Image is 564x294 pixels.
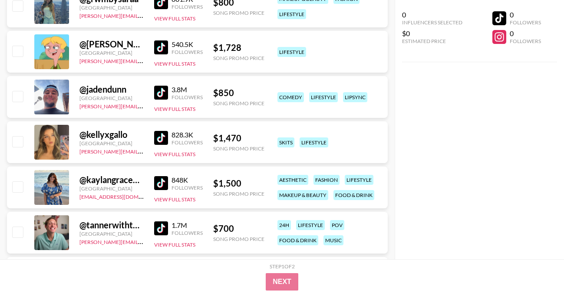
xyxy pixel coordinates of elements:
[154,60,195,67] button: View Full Stats
[277,235,318,245] div: food & drink
[402,29,462,38] div: $0
[213,133,264,144] div: $ 1,470
[154,176,168,190] img: TikTok
[172,230,203,236] div: Followers
[300,137,328,147] div: lifestyle
[79,185,144,192] div: [GEOGRAPHIC_DATA]
[154,221,168,235] img: TikTok
[79,231,144,237] div: [GEOGRAPHIC_DATA]
[213,223,264,234] div: $ 700
[277,190,328,200] div: makeup & beauty
[277,137,294,147] div: skits
[213,190,264,197] div: Song Promo Price
[79,129,144,140] div: @ kellyxgallo
[79,101,208,110] a: [PERSON_NAME][EMAIL_ADDRESS][DOMAIN_NAME]
[172,139,203,146] div: Followers
[313,175,340,185] div: fashion
[521,251,554,284] iframe: Drift Widget Chat Controller
[343,92,367,102] div: lipsync
[79,11,208,19] a: [PERSON_NAME][EMAIL_ADDRESS][DOMAIN_NAME]
[270,263,295,270] div: Step 1 of 2
[172,130,203,139] div: 828.3K
[79,237,208,245] a: [PERSON_NAME][EMAIL_ADDRESS][DOMAIN_NAME]
[510,38,541,44] div: Followers
[213,145,264,152] div: Song Promo Price
[296,220,325,230] div: lifestyle
[79,147,208,155] a: [PERSON_NAME][EMAIL_ADDRESS][DOMAIN_NAME]
[79,140,144,147] div: [GEOGRAPHIC_DATA]
[172,85,203,94] div: 3.8M
[79,56,208,64] a: [PERSON_NAME][EMAIL_ADDRESS][DOMAIN_NAME]
[277,9,306,19] div: lifestyle
[402,19,462,26] div: Influencers Selected
[213,87,264,98] div: $ 850
[510,10,541,19] div: 0
[79,39,144,50] div: @ [PERSON_NAME].[PERSON_NAME]
[172,184,203,191] div: Followers
[154,131,168,145] img: TikTok
[213,10,264,16] div: Song Promo Price
[277,47,306,57] div: lifestyle
[323,235,343,245] div: music
[79,50,144,56] div: [GEOGRAPHIC_DATA]
[277,175,308,185] div: aesthetic
[345,175,373,185] div: lifestyle
[79,220,144,231] div: @ tannerwiththe_tism
[79,95,144,101] div: [GEOGRAPHIC_DATA]
[172,221,203,230] div: 1.7M
[154,241,195,248] button: View Full Stats
[154,151,195,157] button: View Full Stats
[172,94,203,100] div: Followers
[402,10,462,19] div: 0
[510,19,541,26] div: Followers
[154,196,195,203] button: View Full Stats
[154,106,195,112] button: View Full Stats
[277,92,304,102] div: comedy
[213,178,264,189] div: $ 1,500
[213,42,264,53] div: $ 1,728
[172,176,203,184] div: 848K
[213,100,264,107] div: Song Promo Price
[172,49,203,55] div: Followers
[79,4,144,11] div: [GEOGRAPHIC_DATA]
[266,273,298,291] button: Next
[154,15,195,22] button: View Full Stats
[79,84,144,95] div: @ jadendunn
[79,174,144,185] div: @ kaylangracehedenskog
[172,3,203,10] div: Followers
[213,236,264,242] div: Song Promo Price
[333,190,374,200] div: food & drink
[213,55,264,61] div: Song Promo Price
[154,40,168,54] img: TikTok
[402,38,462,44] div: Estimated Price
[79,192,167,200] a: [EMAIL_ADDRESS][DOMAIN_NAME]
[510,29,541,38] div: 0
[277,220,291,230] div: 24h
[330,220,344,230] div: pov
[309,92,338,102] div: lifestyle
[172,40,203,49] div: 540.5K
[154,86,168,100] img: TikTok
